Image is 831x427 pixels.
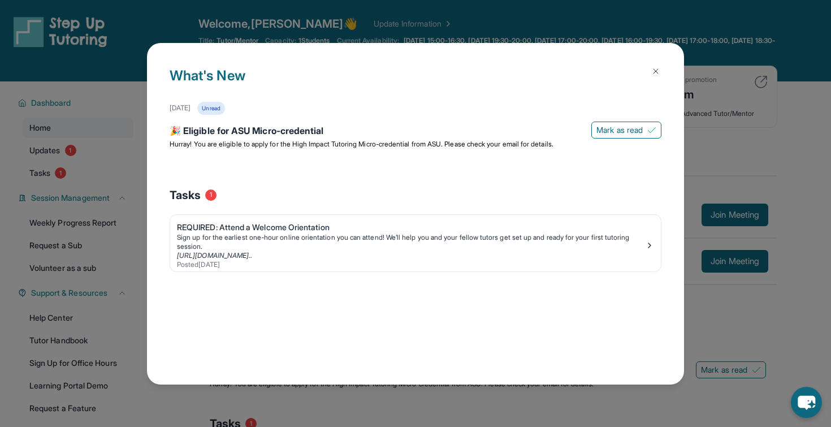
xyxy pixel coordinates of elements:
[170,103,191,113] div: [DATE]
[170,215,661,271] a: REQUIRED: Attend a Welcome OrientationSign up for the earliest one-hour online orientation you ca...
[791,387,822,418] button: chat-button
[205,189,217,201] span: 1
[596,124,643,136] span: Mark as read
[651,67,660,76] img: Close Icon
[197,102,224,115] div: Unread
[177,222,645,233] div: REQUIRED: Attend a Welcome Orientation
[170,66,661,102] h1: What's New
[170,187,201,203] span: Tasks
[647,126,656,135] img: Mark as read
[177,260,645,269] div: Posted [DATE]
[170,124,661,140] div: 🎉 Eligible for ASU Micro-credential
[177,233,645,251] div: Sign up for the earliest one-hour online orientation you can attend! We’ll help you and your fell...
[177,251,252,260] a: [URL][DOMAIN_NAME]..
[591,122,661,139] button: Mark as read
[170,140,553,148] span: Hurray! You are eligible to apply for the High Impact Tutoring Micro-credential from ASU. Please ...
